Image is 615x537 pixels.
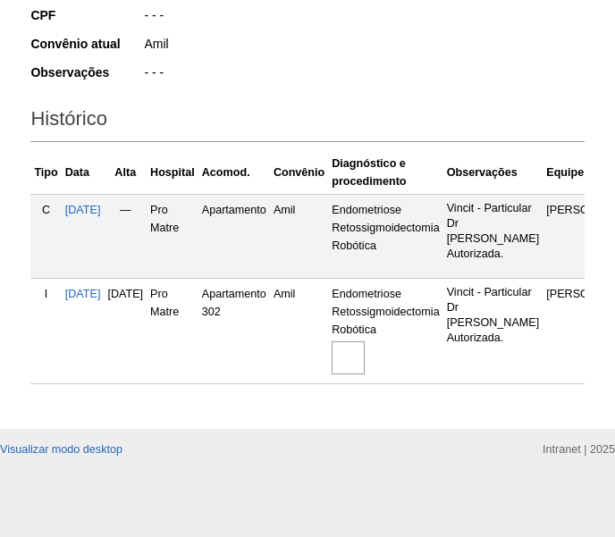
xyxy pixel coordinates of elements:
[30,63,142,81] div: Observações
[328,151,442,195] th: Diagnóstico e procedimento
[65,204,101,216] a: [DATE]
[147,194,198,278] td: Pro Matre
[104,151,147,195] th: Alta
[147,151,198,195] th: Hospital
[30,6,142,24] div: CPF
[447,285,540,346] p: Vincit - Particular Dr [PERSON_NAME] Autorizada.
[34,201,57,219] div: C
[30,101,584,142] h2: Histórico
[270,279,328,384] td: Amil
[107,288,143,300] span: [DATE]
[142,35,584,57] div: Amil
[198,151,270,195] th: Acomod.
[270,151,328,195] th: Convênio
[65,288,101,300] a: [DATE]
[447,201,540,262] p: Vincit - Particular Dr [PERSON_NAME] Autorizada.
[142,6,584,29] div: - - -
[30,151,61,195] th: Tipo
[328,194,442,278] td: Endometriose Retossigmoidectomia Robótica
[104,194,147,278] td: —
[62,151,105,195] th: Data
[443,151,543,195] th: Observações
[543,441,615,458] div: Intranet | 2025
[270,194,328,278] td: Amil
[198,279,270,384] td: Apartamento 302
[198,194,270,278] td: Apartamento
[34,285,57,303] div: I
[30,35,142,53] div: Convênio atual
[147,279,198,384] td: Pro Matre
[142,63,584,86] div: - - -
[328,279,442,384] td: Endometriose Retossigmoidectomia Robótica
